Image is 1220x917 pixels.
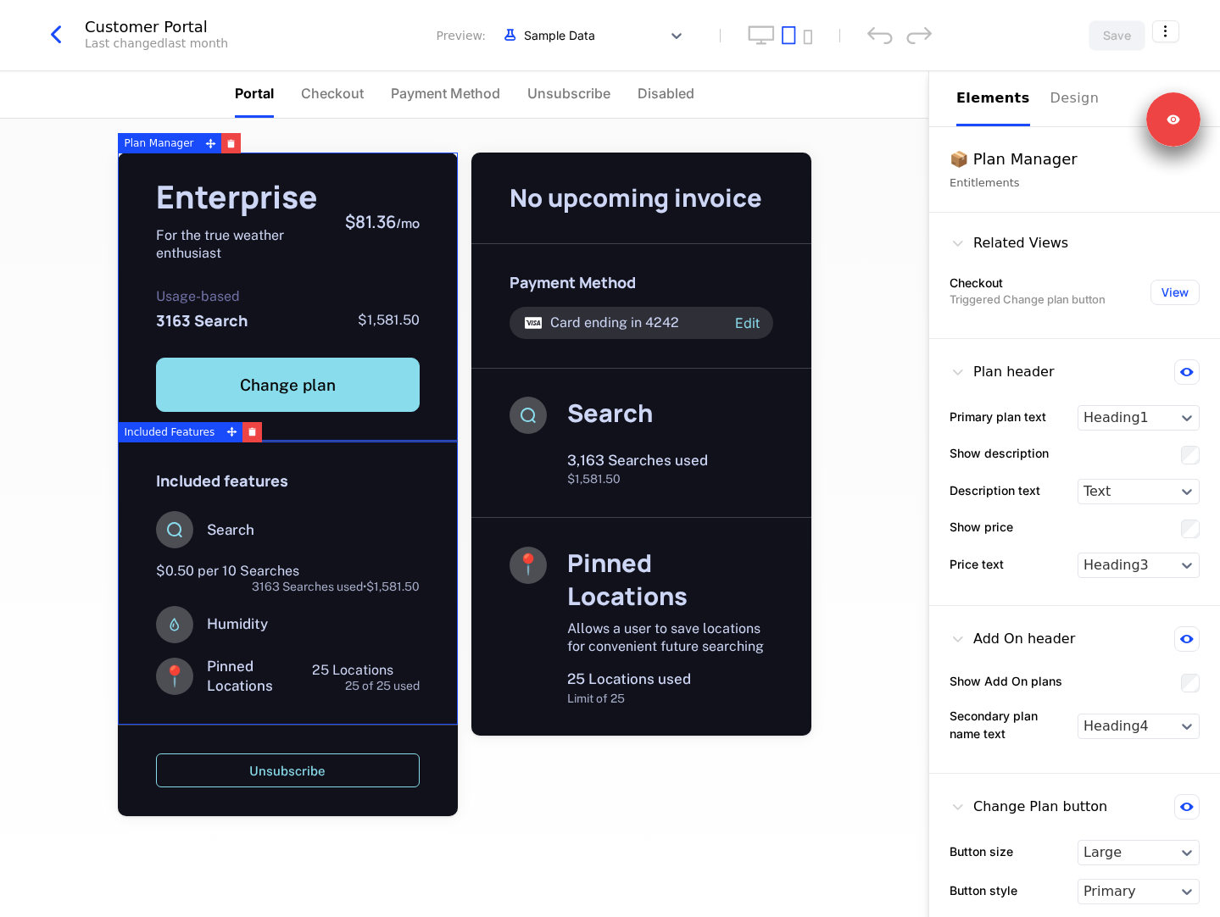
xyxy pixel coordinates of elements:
span: 3163 Searches used • $1,581.50 [252,581,420,592]
span: Unsubscribe [527,83,610,103]
label: Secondary plan name text [950,707,1064,742]
sub: / mo [396,214,420,232]
i: water-drop [156,606,193,643]
span: Portal [235,83,274,103]
span: $0.50 per 10 Searches [156,563,299,579]
div: Elements [956,88,1030,108]
span: Allows a user to save locations for convenient future searching [567,620,764,655]
span: $1,581.50 [567,472,621,486]
button: Save [1089,20,1145,51]
div: 📦 Plan Manager [950,147,1200,171]
span: Card ending in [550,314,642,331]
div: Plan header [950,359,1055,385]
button: desktop [748,25,775,45]
span: Limit of 25 [567,692,625,705]
span: Usage-based [156,290,420,303]
label: Description text [950,481,1040,499]
span: Pinned Locations [567,546,688,613]
label: Button size [950,842,1013,860]
span: Search [567,396,653,430]
span: Preview: [437,27,486,44]
span: Payment Method [510,272,636,292]
span: Payment Method [391,83,500,103]
button: View [1150,280,1200,305]
span: 3,163 Searches used [567,452,708,469]
div: Related Views [950,233,1068,253]
div: Included Features [118,422,222,442]
span: 25 of 25 used [345,680,420,692]
span: Search [207,520,254,540]
span: Enterprise [156,181,331,213]
label: Show price [950,518,1013,536]
div: undo [867,26,893,44]
div: Triggered Change plan button [950,292,1106,308]
span: No upcoming invoice [510,181,762,214]
label: Primary plan text [950,408,1046,425]
span: Edit [735,316,760,330]
button: Unsubscribe [156,753,420,787]
span: 📍 [510,547,547,584]
div: Add On header [950,626,1075,652]
div: Design [1050,88,1105,108]
span: For the true weather enthusiast [156,226,331,263]
span: Included features [156,470,288,491]
div: Change Plan button [950,794,1107,820]
label: Price text [950,555,1004,573]
span: 25 Locations used [567,670,691,687]
label: Show description [950,444,1049,462]
label: Show Add On plans [950,672,1062,690]
span: $81.36 [345,210,396,233]
div: Choose Sub Page [956,71,1193,126]
button: Select action [1152,20,1179,42]
i: visa [523,313,543,333]
span: $1,581.50 [358,311,420,330]
span: Humidity [207,614,268,634]
label: Button style [950,881,1017,899]
div: Checkout [950,274,1106,292]
button: mobile [803,30,812,45]
span: Disabled [638,83,694,103]
i: search [510,397,547,434]
button: Change plan [156,358,420,412]
div: Customer Portal [85,19,228,35]
div: redo [906,26,932,44]
span: 📍 [156,658,193,695]
span: 4242 [645,314,679,331]
button: tablet [782,25,796,45]
i: search [156,511,193,548]
div: Entitlements [950,175,1200,192]
span: Checkout [301,83,364,103]
div: Plan Manager [118,133,201,153]
span: Pinned Locations [207,657,299,696]
span: 25 Locations [312,662,393,678]
span: 3163 Search [156,310,248,331]
div: Last changed last month [85,35,228,52]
